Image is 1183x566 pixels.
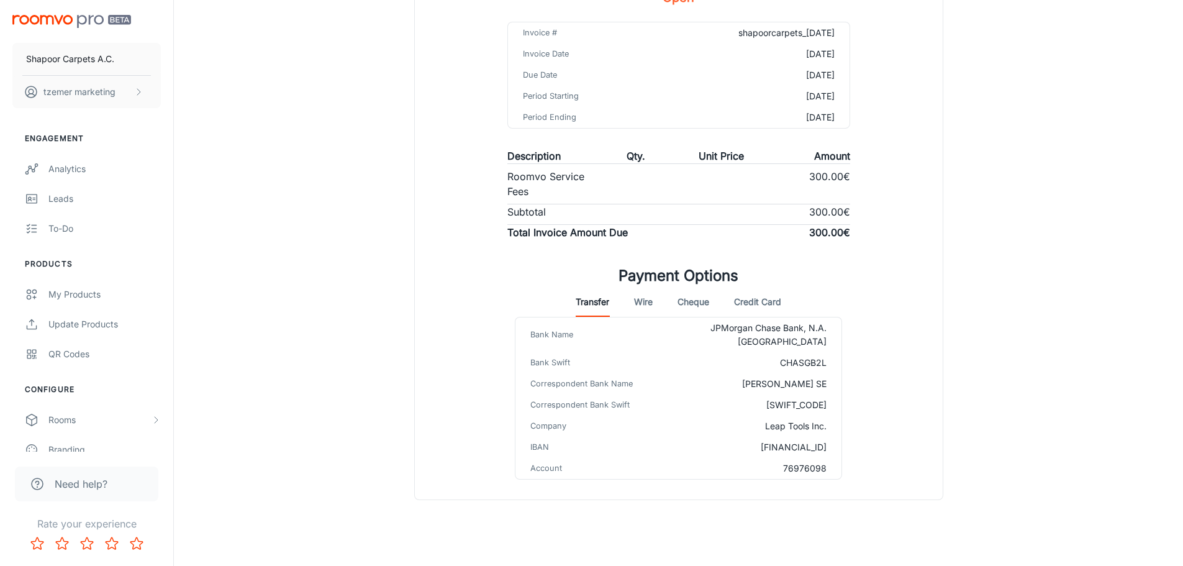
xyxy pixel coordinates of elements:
[48,288,161,301] div: My Products
[699,148,744,163] p: Unit Price
[643,352,841,373] td: CHASGB2L
[678,287,709,317] button: Cheque
[515,352,643,373] td: Bank Swift
[515,395,643,416] td: Correspondent Bank Swift
[507,148,561,163] p: Description
[806,225,850,240] p: ‏300.00 ‏€
[43,85,116,99] p: tzemer marketing
[515,458,643,479] td: Account
[507,169,593,199] p: Roomvo Service Fees
[12,43,161,75] button: Shapoor Carpets A.C.
[634,287,653,317] button: Wire
[12,15,131,28] img: Roomvo PRO Beta
[124,531,149,556] button: Rate 5 star
[508,65,662,86] td: Due Date
[99,531,124,556] button: Rate 4 star
[661,86,849,107] td: [DATE]
[806,169,850,199] p: ‏300.00 ‏€
[515,437,643,458] td: IBAN
[75,531,99,556] button: Rate 3 star
[627,148,645,163] p: Qty.
[814,148,850,163] p: Amount
[50,531,75,556] button: Rate 2 star
[25,531,50,556] button: Rate 1 star
[48,192,161,206] div: Leads
[515,317,643,352] td: Bank Name
[515,373,643,395] td: Correspondent Bank Name
[508,22,662,43] td: Invoice #
[661,43,849,65] td: [DATE]
[643,437,841,458] td: [FINANCIAL_ID]
[48,443,161,457] div: Branding
[661,107,849,128] td: [DATE]
[515,416,643,437] td: Company
[12,76,161,108] button: tzemer marketing
[48,222,161,235] div: To-do
[10,516,163,531] p: Rate your experience
[643,317,841,352] td: JPMorgan Chase Bank, N.A. [GEOGRAPHIC_DATA]
[643,416,841,437] td: Leap Tools Inc.
[576,287,609,317] button: Transfer
[48,413,151,427] div: Rooms
[507,204,546,219] p: Subtotal
[734,287,781,317] button: Credit Card
[661,65,849,86] td: [DATE]
[806,204,850,219] p: ‏300.00 ‏€
[48,317,161,331] div: Update Products
[48,162,161,176] div: Analytics
[643,395,841,416] td: [SWIFT_CODE]
[643,373,841,395] td: [PERSON_NAME] SE
[26,52,114,66] p: Shapoor Carpets A.C.
[508,86,662,107] td: Period Starting
[507,225,628,240] p: Total Invoice Amount Due
[48,347,161,361] div: QR Codes
[661,22,849,43] td: shapoorcarpets_[DATE]
[643,458,841,479] td: 76976098
[508,43,662,65] td: Invoice Date
[619,265,738,287] h1: Payment Options
[508,107,662,128] td: Period Ending
[55,477,107,491] span: Need help?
